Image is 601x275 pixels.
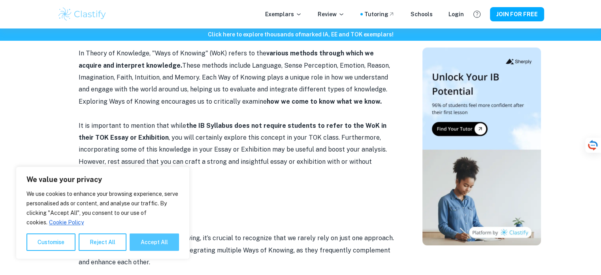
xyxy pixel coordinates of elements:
[49,219,84,226] a: Cookie Policy
[2,30,599,39] h6: Click here to explore thousands of marked IA, EE and TOK exemplars !
[422,47,541,245] img: Thumbnail
[79,232,395,268] p: When exploring various Ways of Knowing, it’s crucial to recognize that we rarely rely on just one...
[79,233,126,251] button: Reject All
[57,6,107,22] img: Clastify logo
[318,10,345,19] p: Review
[267,98,382,105] strong: how we come to know what we know.
[364,10,395,19] a: Tutoring
[79,49,374,69] strong: various methods through which we acquire and interpret knowledge.
[26,233,75,251] button: Customise
[79,206,395,220] h3: The 8 Ways of Knowing
[265,10,302,19] p: Exemplars
[79,47,395,108] p: In Theory of Knowledge, "Ways of Knowing" (WoK) refers to the These methods include Language, Sen...
[448,10,464,19] a: Login
[490,7,544,21] button: JOIN FOR FREE
[79,120,395,180] p: It is important to mention that while , you will certainly explore this concept in your TOK class...
[26,189,179,227] p: We use cookies to enhance your browsing experience, serve personalised ads or content, and analys...
[16,167,190,259] div: We value your privacy
[411,10,433,19] a: Schools
[79,122,386,141] strong: the IB Syllabus does not require students to refer to the WoK in their TOK Essay or Exhibition
[130,233,179,251] button: Accept All
[26,175,179,184] p: We value your privacy
[470,8,484,21] button: Help and Feedback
